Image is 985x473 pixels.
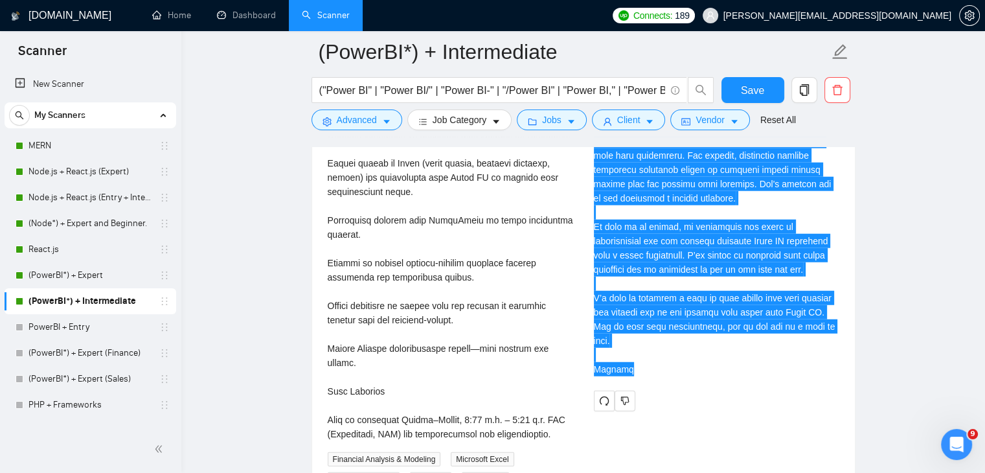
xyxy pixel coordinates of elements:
button: settingAdvancedcaret-down [311,110,402,130]
span: holder [159,218,170,229]
input: Search Freelance Jobs... [319,82,665,98]
img: logo [11,6,20,27]
a: React.js [28,236,152,262]
span: holder [159,270,170,281]
a: Node.js + React.js (Entry + Intermediate) [28,185,152,211]
span: caret-down [730,117,739,126]
span: idcard [681,117,690,126]
span: holder [159,374,170,384]
span: double-left [154,443,167,456]
a: (PowerBI*) + Expert [28,262,152,288]
button: barsJob Categorycaret-down [407,110,512,130]
span: Save [741,82,764,98]
li: New Scanner [5,71,176,97]
span: copy [792,84,817,96]
button: Save [721,77,784,103]
button: copy [791,77,817,103]
span: caret-down [567,117,576,126]
span: user [706,11,715,20]
button: setting [959,5,980,26]
a: PowerBI + Entry [28,314,152,340]
span: holder [159,141,170,151]
span: holder [159,400,170,410]
span: dislike [620,396,629,406]
span: holder [159,167,170,177]
span: setting [960,10,979,21]
button: folderJobscaret-down [517,110,587,130]
span: Jobs [542,113,561,127]
span: holder [159,348,170,358]
span: search [10,111,29,120]
span: Client [617,113,640,127]
button: userClientcaret-down [592,110,666,130]
button: search [9,105,30,126]
a: New Scanner [15,71,166,97]
a: (PowerBI*) + Intermediate [28,288,152,314]
span: Connects: [633,8,672,23]
a: setting [959,10,980,21]
span: Advanced [337,113,377,127]
span: Microsoft Excel [451,452,514,467]
iframe: Intercom live chat [941,429,972,460]
span: holder [159,192,170,203]
span: info-circle [671,86,679,95]
span: 9 [968,429,978,439]
span: Vendor [696,113,724,127]
a: homeHome [152,10,191,21]
a: MERN [28,133,152,159]
span: caret-down [382,117,391,126]
span: Scanner [8,41,77,69]
a: PHP + Frameworks [28,392,152,418]
span: 189 [675,8,689,23]
span: holder [159,322,170,332]
button: idcardVendorcaret-down [670,110,749,130]
a: searchScanner [302,10,350,21]
span: folder [528,117,537,126]
button: delete [824,77,850,103]
button: redo [594,391,615,411]
span: holder [159,244,170,255]
button: search [688,77,714,103]
a: Reset All [760,113,796,127]
a: PowerBI + Finance [28,418,152,444]
span: redo [594,396,614,406]
a: (PowerBI*) + Expert (Finance) [28,340,152,366]
span: edit [832,43,848,60]
input: Scanner name... [319,36,829,68]
span: holder [159,296,170,306]
button: dislike [615,391,635,411]
span: user [603,117,612,126]
span: setting [323,117,332,126]
img: upwork-logo.png [618,10,629,21]
span: delete [825,84,850,96]
span: Job Category [433,113,486,127]
span: bars [418,117,427,126]
a: (Node*) + Expert and Beginner. [28,211,152,236]
a: dashboardDashboard [217,10,276,21]
span: caret-down [645,117,654,126]
span: search [688,84,713,96]
span: caret-down [492,117,501,126]
a: (PowerBI*) + Expert (Sales) [28,366,152,392]
span: My Scanners [34,102,85,128]
a: Node.js + React.js (Expert) [28,159,152,185]
span: Financial Analysis & Modeling [328,452,441,467]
